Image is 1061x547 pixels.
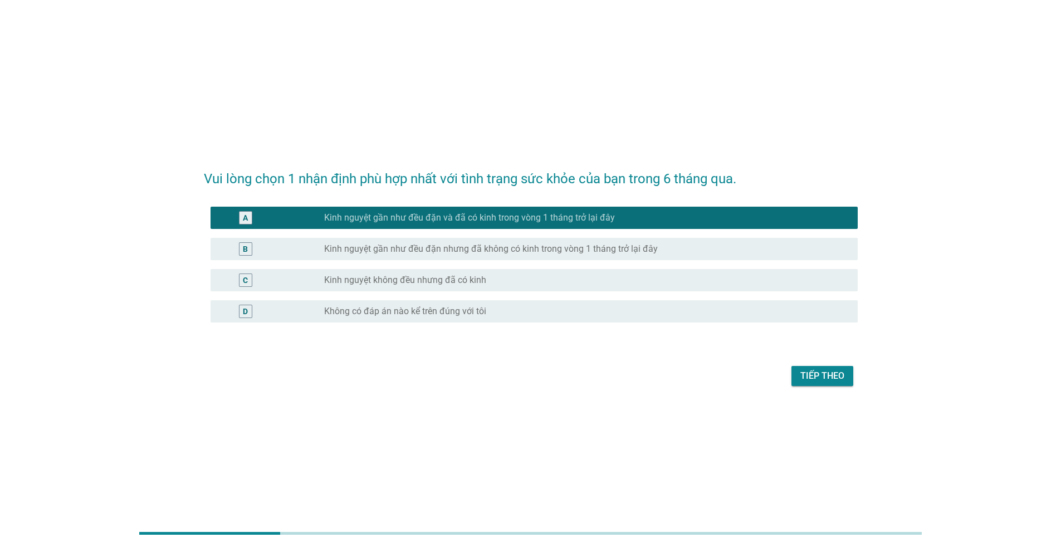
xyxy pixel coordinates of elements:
h2: Vui lòng chọn 1 nhận định phù hợp nhất với tình trạng sức khỏe của bạn trong 6 tháng qua. [204,158,858,189]
div: Tiếp theo [800,369,844,383]
div: C [243,275,248,286]
label: Kinh nguyệt gần như đều đặn và đã có kinh trong vòng 1 tháng trở lại đây [324,212,615,223]
button: Tiếp theo [791,366,853,386]
div: A [243,212,248,224]
label: Kinh nguyệt không đều nhưng đã có kinh [324,275,486,286]
div: B [243,243,248,255]
label: Không có đáp án nào kể trên đúng với tôi [324,306,486,317]
div: D [243,306,248,318]
label: Kinh nguyệt gần như đều đặn nhưng đã không có kinh trong vòng 1 tháng trở lại đây [324,243,658,255]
